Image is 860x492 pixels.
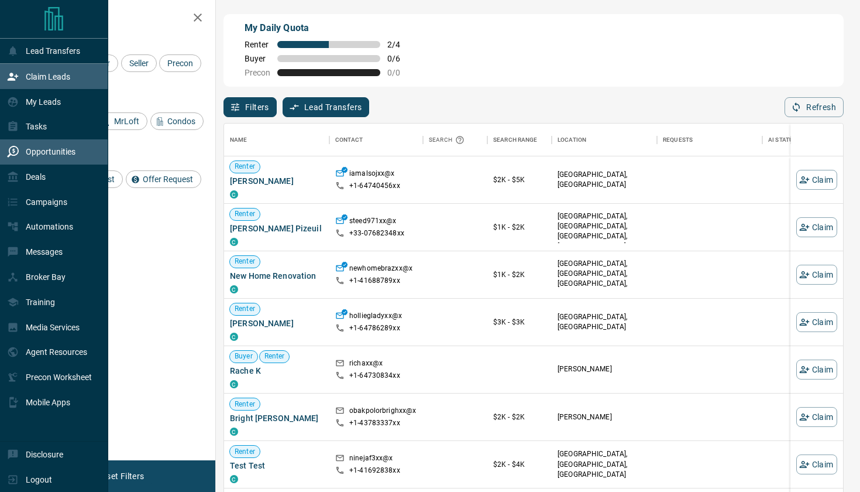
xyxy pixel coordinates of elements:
div: Requests [657,124,762,156]
button: Filters [223,97,277,117]
div: Name [230,124,247,156]
span: Precon [245,68,270,77]
h2: Filters [37,12,204,26]
span: Seller [125,59,153,68]
p: +1- 64740456xx [349,181,400,191]
p: +1- 43783337xx [349,418,400,428]
p: [PERSON_NAME] [558,412,651,422]
div: Search Range [487,124,552,156]
span: Renter [230,257,260,266]
p: [PERSON_NAME] [558,364,651,374]
p: $1K - $2K [493,222,546,233]
span: Renter [230,209,260,219]
button: Claim [796,265,837,285]
span: Bright [PERSON_NAME] [230,412,324,424]
span: Renter [230,399,260,409]
p: [GEOGRAPHIC_DATA], [GEOGRAPHIC_DATA], [GEOGRAPHIC_DATA], [GEOGRAPHIC_DATA] | [GEOGRAPHIC_DATA] [558,259,651,309]
p: ninejaf3xx@x [349,453,393,466]
button: Refresh [785,97,844,117]
p: $2K - $2K [493,412,546,422]
button: Claim [796,360,837,380]
p: +1- 41688789xx [349,276,400,286]
p: +33- 07682348xx [349,228,404,238]
div: Contact [329,124,423,156]
div: condos.ca [230,333,238,341]
div: Name [224,124,329,156]
div: condos.ca [230,190,238,199]
span: MrLoft [110,117,143,126]
span: Renter [230,304,260,314]
span: 2 / 4 [387,40,413,49]
p: richaxx@x [349,358,383,371]
p: [GEOGRAPHIC_DATA], [GEOGRAPHIC_DATA] [558,170,651,190]
div: condos.ca [230,428,238,436]
p: My Daily Quota [245,21,413,35]
div: Requests [663,124,693,156]
button: Claim [796,407,837,427]
div: condos.ca [230,475,238,483]
span: Test Test [230,460,324,471]
div: Seller [121,54,157,72]
p: [GEOGRAPHIC_DATA], [GEOGRAPHIC_DATA] [558,312,651,332]
button: Claim [796,312,837,332]
button: Reset Filters [89,466,152,486]
span: Buyer [245,54,270,63]
span: 0 / 6 [387,54,413,63]
p: $1K - $2K [493,269,546,280]
div: condos.ca [230,380,238,388]
p: +1- 64730834xx [349,371,400,381]
span: Offer Request [139,175,197,184]
p: [GEOGRAPHIC_DATA], [GEOGRAPHIC_DATA], [GEOGRAPHIC_DATA] [558,449,651,479]
p: obakpolorbrighxx@x [349,406,416,418]
button: Claim [796,170,837,190]
p: newhomebrazxx@x [349,264,412,276]
p: $3K - $3K [493,317,546,327]
span: Renter [245,40,270,49]
button: Claim [796,217,837,237]
div: condos.ca [230,285,238,293]
div: condos.ca [230,238,238,246]
p: $2K - $4K [493,459,546,470]
span: [PERSON_NAME] Pizeuil [230,223,324,234]
button: Claim [796,455,837,474]
span: [PERSON_NAME] [230,175,324,187]
span: [PERSON_NAME] [230,317,324,329]
p: +1- 64786289xx [349,323,400,333]
div: Location [558,124,586,156]
div: Contact [335,124,363,156]
p: +1- 41692838xx [349,466,400,476]
div: AI Status [768,124,797,156]
span: 0 / 0 [387,68,413,77]
div: Search [429,124,467,156]
div: Search Range [493,124,538,156]
span: Condos [163,117,199,126]
p: iamalsojxx@x [349,169,395,181]
span: Renter [230,447,260,457]
span: Renter [230,162,260,172]
div: MrLoft [97,112,147,130]
span: New Home Renovation [230,270,324,282]
div: Offer Request [126,170,201,188]
p: [GEOGRAPHIC_DATA], [GEOGRAPHIC_DATA], [GEOGRAPHIC_DATA], [GEOGRAPHIC_DATA] [558,211,651,252]
button: Lead Transfers [283,97,370,117]
p: $2K - $5K [493,175,546,185]
span: Buyer [230,351,257,361]
span: Precon [163,59,197,68]
p: steed971xx@x [349,216,397,228]
div: Condos [150,112,204,130]
div: Location [552,124,657,156]
span: Rache K [230,365,324,377]
p: holliegladyxx@x [349,311,402,323]
span: Renter [260,351,290,361]
div: Precon [159,54,201,72]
